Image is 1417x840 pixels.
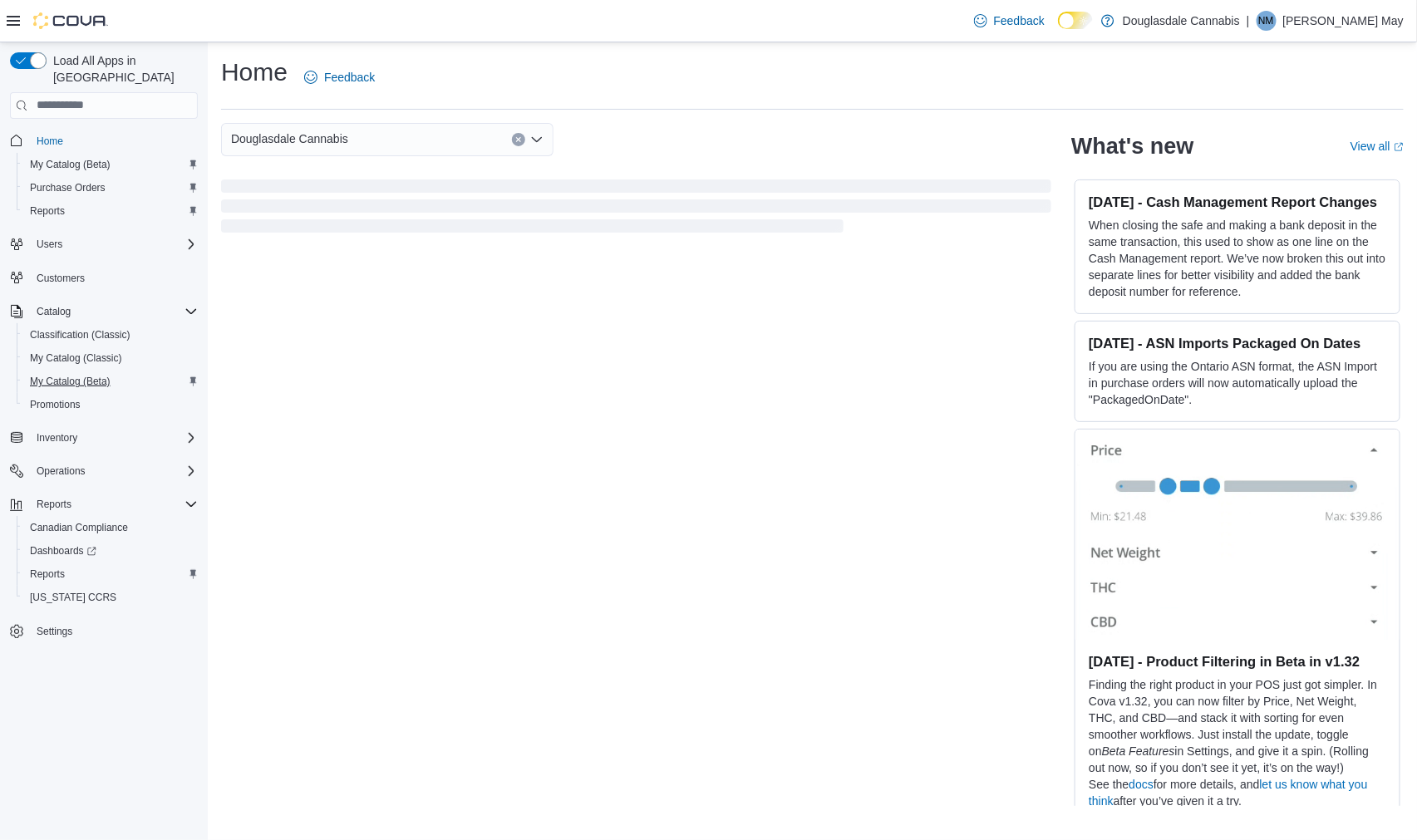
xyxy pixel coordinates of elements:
[30,398,81,411] span: Promotions
[530,133,544,146] button: Open list of options
[33,12,108,29] img: Cova
[23,348,198,368] span: My Catalog (Classic)
[23,325,198,345] span: Classification (Classic)
[37,272,85,285] span: Customers
[324,69,375,86] span: Feedback
[23,178,198,198] span: Purchase Orders
[37,135,63,148] span: Home
[3,426,204,449] button: Inventory
[23,587,198,607] span: Washington CCRS
[17,176,204,199] button: Purchase Orders
[1247,11,1250,31] p: |
[23,518,198,538] span: Canadian Compliance
[30,567,65,581] span: Reports
[30,302,198,322] span: Catalog
[221,56,288,89] h1: Home
[3,129,204,153] button: Home
[30,302,77,322] button: Catalog
[17,323,204,346] button: Classification (Classic)
[1089,335,1386,351] h3: [DATE] - ASN Imports Packaged On Dates
[17,199,204,223] button: Reports
[23,155,117,174] a: My Catalog (Beta)
[1257,11,1277,31] div: Nichole May
[30,494,198,514] span: Reports
[1058,29,1059,30] span: Dark Mode
[1102,744,1175,758] em: Beta Features
[1089,676,1386,776] p: Finding the right product in your POS just got simpler. In Cova v1.32, you can now filter by Pric...
[994,12,1045,29] span: Feedback
[1394,142,1404,152] svg: External link
[3,619,204,643] button: Settings
[3,266,204,290] button: Customers
[30,375,111,388] span: My Catalog (Beta)
[30,521,128,534] span: Canadian Compliance
[30,351,122,365] span: My Catalog (Classic)
[30,544,96,558] span: Dashboards
[37,498,71,511] span: Reports
[30,428,198,448] span: Inventory
[23,371,198,391] span: My Catalog (Beta)
[1351,140,1404,153] a: View allExternal link
[1089,653,1386,670] h3: [DATE] - Product Filtering in Beta in v1.32
[30,591,116,604] span: [US_STATE] CCRS
[1123,11,1240,31] p: Douglasdale Cannabis
[37,625,72,638] span: Settings
[3,233,204,256] button: Users
[23,395,198,415] span: Promotions
[23,201,198,221] span: Reports
[10,122,198,687] nav: Complex example
[23,541,103,561] a: Dashboards
[30,428,84,448] button: Inventory
[30,204,65,218] span: Reports
[30,130,198,151] span: Home
[30,621,198,641] span: Settings
[17,562,204,586] button: Reports
[30,268,91,288] a: Customers
[30,158,111,171] span: My Catalog (Beta)
[3,300,204,323] button: Catalog
[23,348,129,368] a: My Catalog (Classic)
[37,431,77,445] span: Inventory
[23,178,112,198] a: Purchase Orders
[30,494,78,514] button: Reports
[23,564,198,584] span: Reports
[1089,358,1386,408] p: If you are using the Ontario ASN format, the ASN Import in purchase orders will now automatically...
[23,325,137,345] a: Classification (Classic)
[17,153,204,176] button: My Catalog (Beta)
[23,587,123,607] a: [US_STATE] CCRS
[23,155,198,174] span: My Catalog (Beta)
[30,621,79,641] a: Settings
[23,541,198,561] span: Dashboards
[37,238,62,251] span: Users
[17,539,204,562] a: Dashboards
[30,461,92,481] button: Operations
[47,52,198,86] span: Load All Apps in [GEOGRAPHIC_DATA]
[37,464,86,478] span: Operations
[17,370,204,393] button: My Catalog (Beta)
[1089,194,1386,210] h3: [DATE] - Cash Management Report Changes
[30,268,198,288] span: Customers
[30,234,69,254] button: Users
[3,459,204,483] button: Operations
[23,564,71,584] a: Reports
[30,234,198,254] span: Users
[1071,133,1193,160] h2: What's new
[221,183,1051,236] span: Loading
[967,4,1051,37] a: Feedback
[3,493,204,516] button: Reports
[1258,11,1274,31] span: NM
[30,328,130,341] span: Classification (Classic)
[30,131,70,151] a: Home
[1089,217,1386,300] p: When closing the safe and making a bank deposit in the same transaction, this used to show as one...
[1089,776,1386,809] p: See the for more details, and after you’ve given it a try.
[30,461,198,481] span: Operations
[1058,12,1093,29] input: Dark Mode
[23,518,135,538] a: Canadian Compliance
[17,393,204,416] button: Promotions
[1283,11,1404,31] p: [PERSON_NAME] May
[23,395,87,415] a: Promotions
[17,516,204,539] button: Canadian Compliance
[17,346,204,370] button: My Catalog (Classic)
[23,201,71,221] a: Reports
[17,586,204,609] button: [US_STATE] CCRS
